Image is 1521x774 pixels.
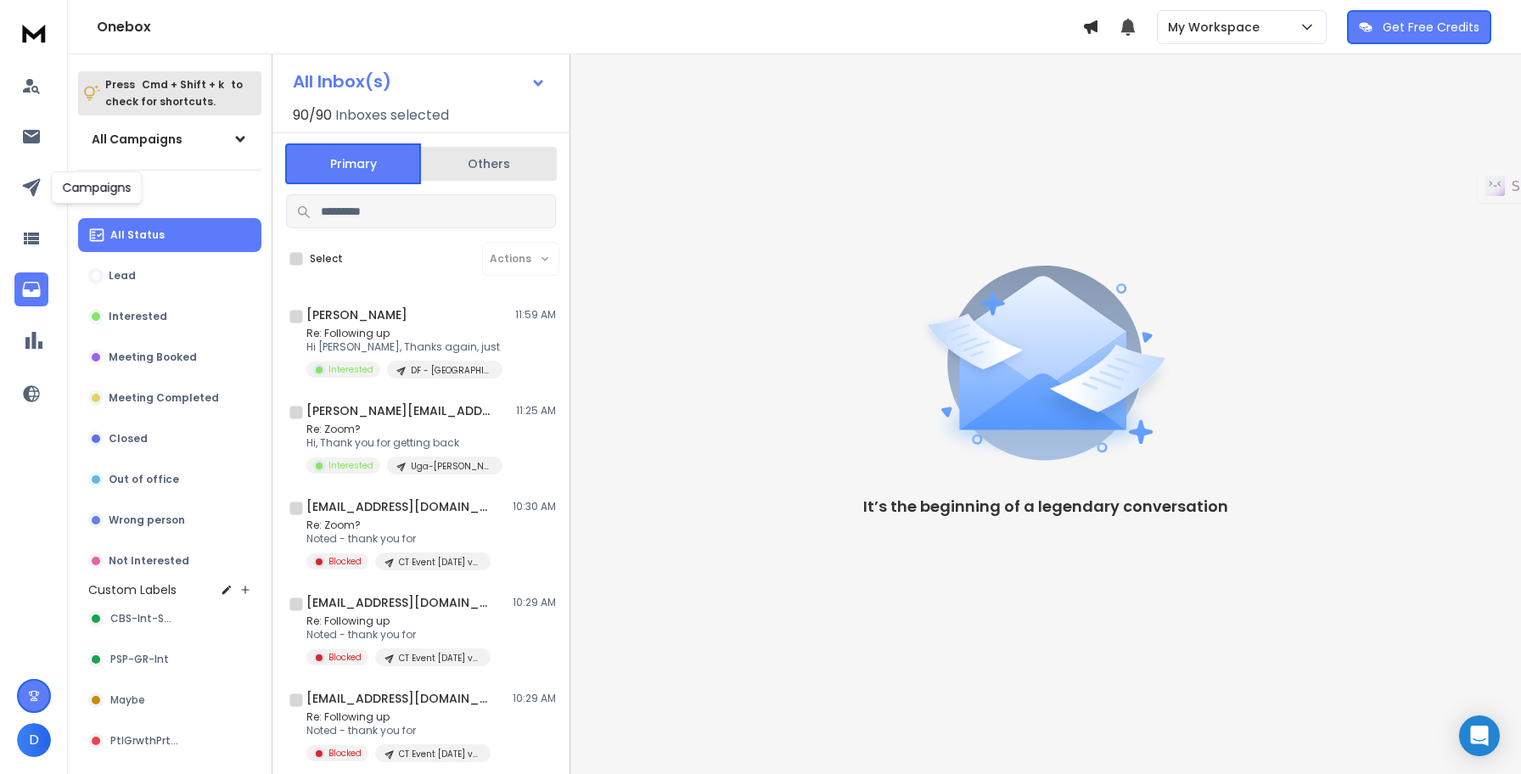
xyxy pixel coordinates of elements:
button: Primary [285,143,421,184]
p: Interested [328,363,373,376]
h1: Onebox [97,17,1082,37]
p: Blocked [328,651,362,664]
h1: All Inbox(s) [293,73,391,90]
p: All Status [110,228,165,242]
p: Blocked [328,747,362,760]
p: Meeting Booked [109,351,197,364]
p: Uga-[PERSON_NAME]-[PERSON_NAME]-[GEOGRAPHIC_DATA] [411,460,492,473]
button: All Campaigns [78,122,261,156]
p: Hi [PERSON_NAME], Thanks again, just [306,340,502,354]
button: Closed [78,422,261,456]
label: Select [310,252,343,266]
p: Re: Following up [306,614,491,628]
p: Noted - thank you for [306,532,491,546]
h1: All Campaigns [92,131,182,148]
p: Blocked [328,555,362,568]
h1: [PERSON_NAME][EMAIL_ADDRESS][DOMAIN_NAME] [306,402,493,419]
div: Open Intercom Messenger [1459,715,1500,756]
p: Re: Following up [306,710,491,724]
button: All Status [78,218,261,252]
p: CT Event [DATE] v2 FU.2 [399,652,480,665]
p: CT Event [DATE] v2 FU.2 [399,556,480,569]
p: Wrong person [109,513,185,527]
p: Not Interested [109,554,189,568]
button: Meeting Booked [78,340,261,374]
p: Re: Following up [306,327,502,340]
h1: [PERSON_NAME] [306,306,407,323]
p: Re: Zoom? [306,519,491,532]
p: 10:29 AM [513,596,556,609]
p: My Workspace [1168,19,1266,36]
p: Noted - thank you for [306,724,491,738]
p: 11:25 AM [516,404,556,418]
h1: [EMAIL_ADDRESS][DOMAIN_NAME] [306,690,493,707]
p: Noted - thank you for [306,628,491,642]
p: Closed [109,432,148,446]
span: Cmd + Shift + k [139,75,227,94]
button: CBS-Int-Sell [78,602,261,636]
button: Interested [78,300,261,334]
span: Maybe [110,693,145,707]
span: 90 / 90 [293,105,332,126]
p: 10:30 AM [513,500,556,513]
p: It’s the beginning of a legendary conversation [863,495,1228,519]
p: 11:59 AM [515,308,556,322]
p: Hi, Thank you for getting back [306,436,502,450]
button: Maybe [78,683,261,717]
h1: [EMAIL_ADDRESS][DOMAIN_NAME] [306,594,493,611]
h3: Inboxes selected [335,105,449,126]
button: PSP-GR-Int [78,642,261,676]
button: Lead [78,259,261,293]
p: Interested [328,459,373,472]
p: Out of office [109,473,179,486]
button: Out of office [78,463,261,496]
p: Re: Zoom? [306,423,502,436]
p: Interested [109,310,167,323]
button: D [17,723,51,757]
h1: [EMAIL_ADDRESS][DOMAIN_NAME] [306,498,493,515]
span: CBS-Int-Sell [110,612,176,625]
button: PtlGrwthPrtnr [78,724,261,758]
p: Lead [109,269,136,283]
img: logo [17,17,51,48]
p: 10:29 AM [513,692,556,705]
h3: Custom Labels [88,581,177,598]
button: All Inbox(s) [279,64,559,98]
button: Get Free Credits [1347,10,1491,44]
p: Get Free Credits [1383,19,1479,36]
span: PSP-GR-Int [110,653,169,666]
h3: Filters [78,184,261,208]
p: Meeting Completed [109,391,219,405]
button: Meeting Completed [78,381,261,415]
button: Not Interested [78,544,261,578]
p: Press to check for shortcuts. [105,76,243,110]
div: Campaigns [52,171,143,204]
button: Wrong person [78,503,261,537]
p: CT Event [DATE] v2 FU.2 [399,748,480,760]
p: DF - [GEOGRAPHIC_DATA] - FU.1.2 [411,364,492,377]
span: PtlGrwthPrtnr [110,734,181,748]
button: Others [421,145,557,182]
